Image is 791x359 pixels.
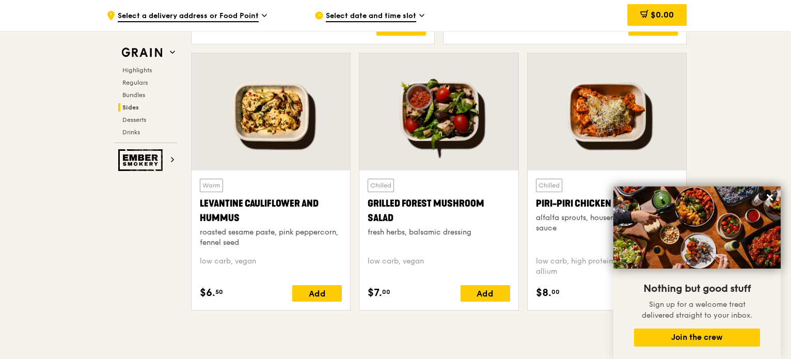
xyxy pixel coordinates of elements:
[376,19,426,36] div: Add
[118,149,166,171] img: Ember Smokery web logo
[613,186,781,269] img: DSC07876-Edit02-Large.jpeg
[536,285,551,301] span: $8.
[122,129,140,136] span: Drinks
[651,10,674,20] span: $0.00
[536,196,678,211] div: Piri-piri Chicken Bites
[200,285,215,301] span: $6.
[368,196,510,225] div: Grilled Forest Mushroom Salad
[200,256,342,277] div: low carb, vegan
[118,11,259,22] span: Select a delivery address or Food Point
[643,283,751,295] span: Nothing but good stuff
[292,285,342,302] div: Add
[382,288,390,296] span: 00
[368,285,382,301] span: $7.
[200,227,342,248] div: roasted sesame paste, pink peppercorn, fennel seed
[551,288,560,296] span: 00
[536,213,678,233] div: alfalfa sprouts, housemade piri-piri sauce
[368,227,510,238] div: fresh herbs, balsamic dressing
[536,179,562,192] div: Chilled
[122,116,146,123] span: Desserts
[122,104,139,111] span: Sides
[215,288,223,296] span: 50
[122,79,148,86] span: Regulars
[122,91,145,99] span: Bundles
[368,256,510,277] div: low carb, vegan
[536,256,678,277] div: low carb, high protein, spicy, contains allium
[762,189,778,206] button: Close
[122,67,152,74] span: Highlights
[200,179,223,192] div: Warm
[634,329,760,347] button: Join the crew
[461,285,510,302] div: Add
[628,19,678,36] div: Add
[368,179,394,192] div: Chilled
[642,300,752,320] span: Sign up for a welcome treat delivered straight to your inbox.
[200,196,342,225] div: Levantine Cauliflower and Hummus
[326,11,416,22] span: Select date and time slot
[118,43,166,62] img: Grain web logo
